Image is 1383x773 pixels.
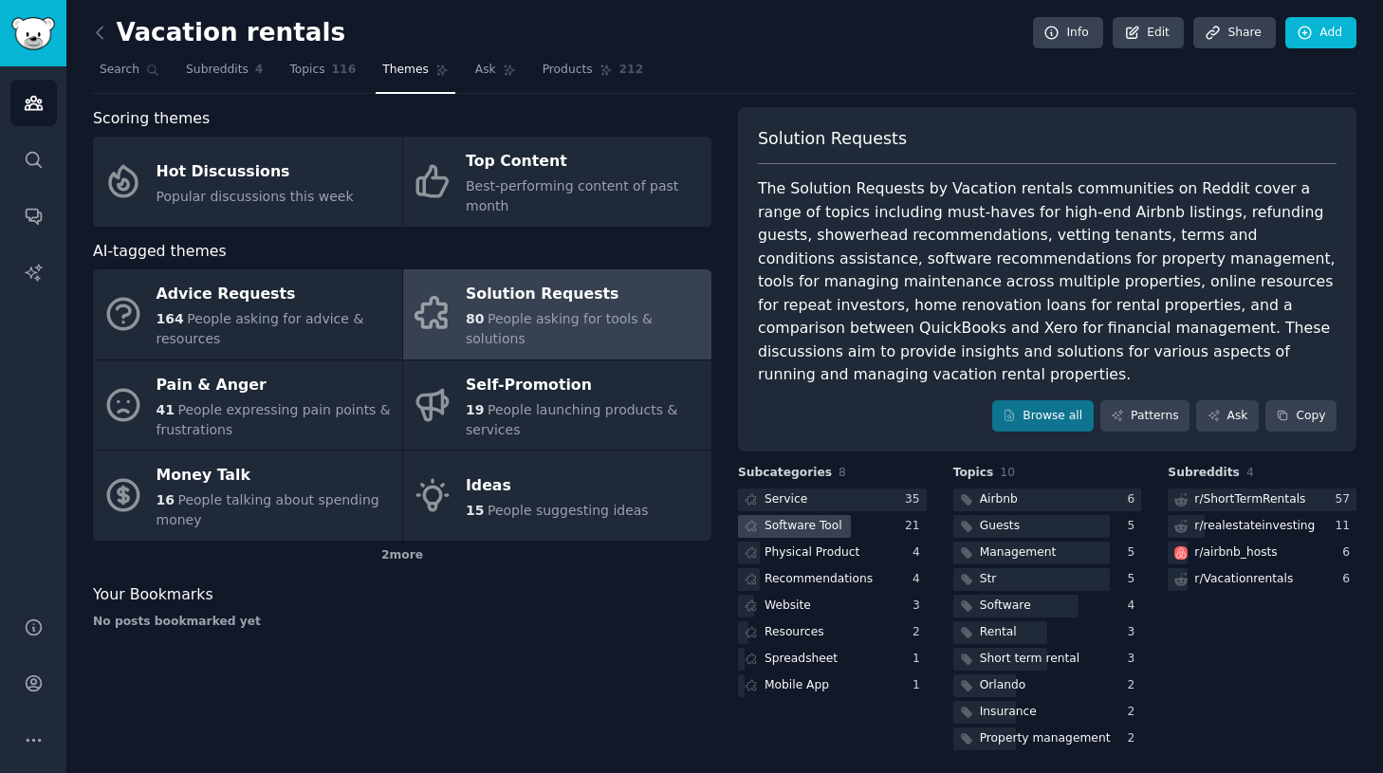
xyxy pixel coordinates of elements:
[1194,571,1293,588] div: r/ Vacationrentals
[953,595,1142,618] a: Software4
[765,624,824,641] div: Resources
[738,488,927,512] a: Service35
[1194,544,1277,561] div: r/ airbnb_hosts
[1194,491,1305,508] div: r/ ShortTermRentals
[382,62,429,79] span: Themes
[11,17,55,50] img: GummySearch logo
[488,503,649,518] span: People suggesting ideas
[1168,465,1240,482] span: Subreddits
[157,189,354,204] span: Popular discussions this week
[738,465,832,482] span: Subcategories
[738,515,927,539] a: Software Tool21
[100,62,139,79] span: Search
[980,624,1017,641] div: Rental
[255,62,264,79] span: 4
[1168,488,1356,512] a: r/ShortTermRentals57
[1128,518,1142,535] div: 5
[953,727,1142,751] a: Property management2
[466,178,678,213] span: Best-performing content of past month
[93,360,402,451] a: Pain & Anger41People expressing pain points & frustrations
[980,651,1080,668] div: Short term rental
[157,402,175,417] span: 41
[1342,571,1356,588] div: 6
[953,465,994,482] span: Topics
[905,518,927,535] div: 21
[1128,677,1142,694] div: 2
[1128,571,1142,588] div: 5
[1168,568,1356,592] a: r/Vacationrentals6
[466,402,484,417] span: 19
[765,677,829,694] div: Mobile App
[839,466,846,479] span: 8
[953,648,1142,672] a: Short term rental3
[1128,544,1142,561] div: 5
[1285,17,1356,49] a: Add
[1194,518,1315,535] div: r/ realestateinvesting
[765,571,873,588] div: Recommendations
[980,598,1031,615] div: Software
[1128,624,1142,641] div: 3
[1100,400,1189,433] a: Patterns
[765,598,811,615] div: Website
[619,62,644,79] span: 212
[738,595,927,618] a: Website3
[157,280,393,310] div: Advice Requests
[1128,598,1142,615] div: 4
[157,402,391,437] span: People expressing pain points & frustrations
[475,62,496,79] span: Ask
[738,542,927,565] a: Physical Product4
[738,621,927,645] a: Resources2
[905,491,927,508] div: 35
[953,542,1142,565] a: Management5
[1196,400,1259,433] a: Ask
[403,269,712,359] a: Solution Requests80People asking for tools & solutions
[980,518,1020,535] div: Guests
[738,674,927,698] a: Mobile App1
[157,461,393,491] div: Money Talk
[466,311,484,326] span: 80
[466,370,702,400] div: Self-Promotion
[980,571,997,588] div: Str
[157,492,175,507] span: 16
[289,62,324,79] span: Topics
[1335,518,1356,535] div: 11
[466,470,649,501] div: Ideas
[765,491,807,508] div: Service
[913,598,927,615] div: 3
[93,541,711,571] div: 2 more
[992,400,1094,433] a: Browse all
[466,402,677,437] span: People launching products & services
[543,62,593,79] span: Products
[953,674,1142,698] a: Orlando2
[980,730,1111,747] div: Property management
[93,583,213,607] span: Your Bookmarks
[953,515,1142,539] a: Guests5
[93,18,345,48] h2: Vacation rentals
[758,127,907,151] span: Solution Requests
[93,614,711,631] div: No posts bookmarked yet
[403,360,712,451] a: Self-Promotion19People launching products & services
[179,55,269,94] a: Subreddits4
[466,280,702,310] div: Solution Requests
[403,137,712,227] a: Top ContentBest-performing content of past month
[1113,17,1184,49] a: Edit
[913,544,927,561] div: 4
[953,568,1142,592] a: Str5
[93,137,402,227] a: Hot DiscussionsPopular discussions this week
[980,544,1057,561] div: Management
[1033,17,1103,49] a: Info
[980,704,1037,721] div: Insurance
[1000,466,1015,479] span: 10
[980,491,1018,508] div: Airbnb
[157,311,184,326] span: 164
[1174,546,1188,560] img: airbnb_hosts
[1168,515,1356,539] a: r/realestateinvesting11
[93,451,402,541] a: Money Talk16People talking about spending money
[953,701,1142,725] a: Insurance2
[758,177,1337,387] div: The Solution Requests by Vacation rentals communities on Reddit cover a range of topics including...
[913,677,927,694] div: 1
[93,240,227,264] span: AI-tagged themes
[1128,704,1142,721] div: 2
[913,624,927,641] div: 2
[765,651,838,668] div: Spreadsheet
